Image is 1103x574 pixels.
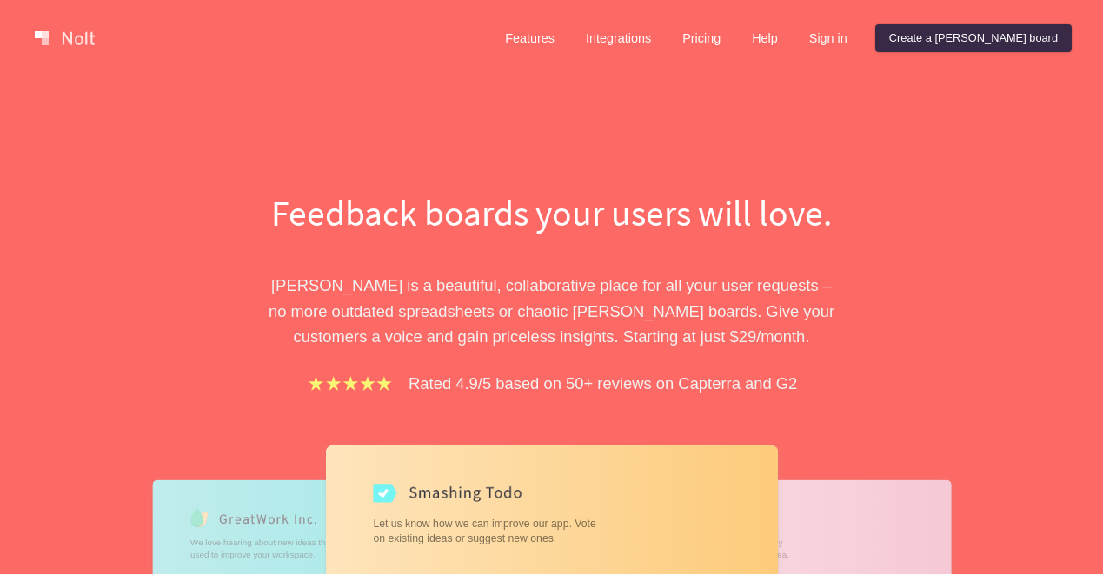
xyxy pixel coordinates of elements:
h1: Feedback boards your users will love. [252,188,852,238]
a: Help [738,24,792,52]
a: Sign in [795,24,861,52]
a: Create a [PERSON_NAME] board [875,24,1072,52]
a: Features [491,24,568,52]
p: Rated 4.9/5 based on 50+ reviews on Capterra and G2 [409,371,797,396]
a: Pricing [668,24,734,52]
a: Integrations [572,24,665,52]
img: stars.b067e34983.png [306,373,395,393]
p: [PERSON_NAME] is a beautiful, collaborative place for all your user requests – no more outdated s... [252,273,852,349]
